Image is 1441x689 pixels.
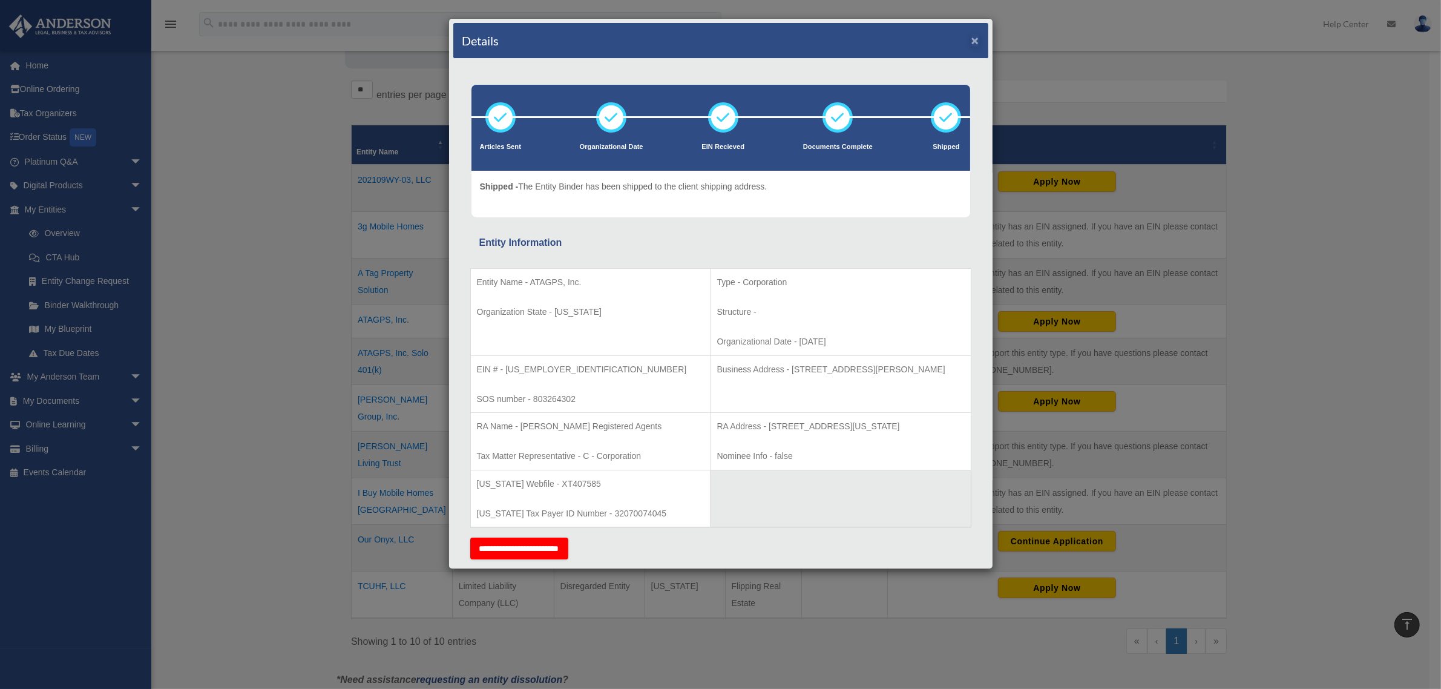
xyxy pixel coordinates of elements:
[931,141,961,153] p: Shipped
[477,449,704,464] p: Tax Matter Representative - C - Corporation
[462,32,499,49] h4: Details
[477,419,704,434] p: RA Name - [PERSON_NAME] Registered Agents
[479,234,962,251] div: Entity Information
[480,182,519,191] span: Shipped -
[717,305,964,320] p: Structure -
[580,141,643,153] p: Organizational Date
[717,275,964,290] p: Type - Corporation
[480,141,521,153] p: Articles Sent
[717,334,964,349] p: Organizational Date - [DATE]
[477,305,704,320] p: Organization State - [US_STATE]
[701,141,744,153] p: EIN Recieved
[717,419,964,434] p: RA Address - [STREET_ADDRESS][US_STATE]
[477,392,704,407] p: SOS number - 803264302
[717,362,964,377] p: Business Address - [STREET_ADDRESS][PERSON_NAME]
[803,141,873,153] p: Documents Complete
[480,179,767,194] p: The Entity Binder has been shipped to the client shipping address.
[477,476,704,492] p: [US_STATE] Webfile - XT407585
[971,34,979,47] button: ×
[477,506,704,521] p: [US_STATE] Tax Payer ID Number - 32070074045
[717,449,964,464] p: Nominee Info - false
[477,275,704,290] p: Entity Name - ATAGPS, Inc.
[477,362,704,377] p: EIN # - [US_EMPLOYER_IDENTIFICATION_NUMBER]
